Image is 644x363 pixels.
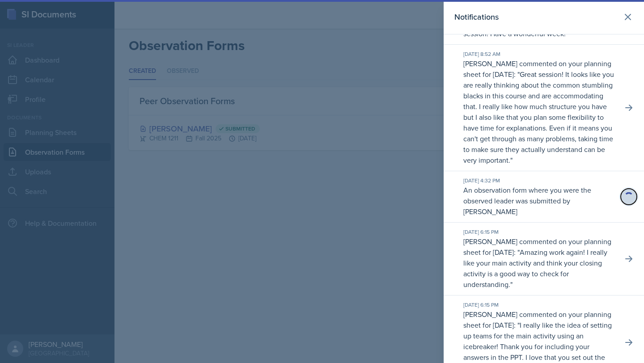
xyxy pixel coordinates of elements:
[463,69,614,165] p: Great session! It looks like you are really thinking about the common stumbling blacks in this co...
[463,185,615,217] p: An observation form where you were the observed leader was submitted by [PERSON_NAME]
[463,50,615,58] div: [DATE] 8:52 AM
[454,11,499,23] h2: Notifications
[463,228,615,236] div: [DATE] 6:15 PM
[463,236,615,290] p: [PERSON_NAME] commented on your planning sheet for [DATE]: " "
[463,247,607,289] p: Amazing work again! I really like your main activity and think your closing activity is a good wa...
[463,58,615,165] p: [PERSON_NAME] commented on your planning sheet for [DATE]: " "
[463,301,615,309] div: [DATE] 6:15 PM
[463,177,615,185] div: [DATE] 4:32 PM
